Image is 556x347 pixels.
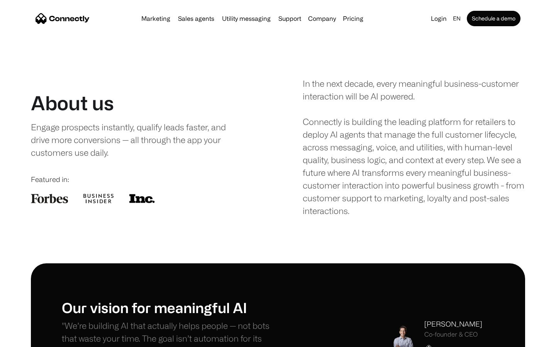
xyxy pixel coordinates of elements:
a: Schedule a demo [467,11,520,26]
div: Company [308,13,336,24]
div: Featured in: [31,174,253,185]
div: Engage prospects instantly, qualify leads faster, and drive more conversions — all through the ap... [31,121,242,159]
h1: Our vision for meaningful AI [62,299,278,316]
a: Login [428,13,450,24]
a: Sales agents [175,15,217,22]
div: In the next decade, every meaningful business-customer interaction will be AI powered. Connectly ... [303,77,525,217]
div: en [453,13,461,24]
a: Marketing [138,15,173,22]
h1: About us [31,91,114,115]
a: Pricing [340,15,366,22]
div: [PERSON_NAME] [424,319,482,329]
ul: Language list [15,334,46,344]
div: Co-founder & CEO [424,331,482,338]
a: Support [275,15,304,22]
aside: Language selected: English [8,333,46,344]
a: Utility messaging [219,15,274,22]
